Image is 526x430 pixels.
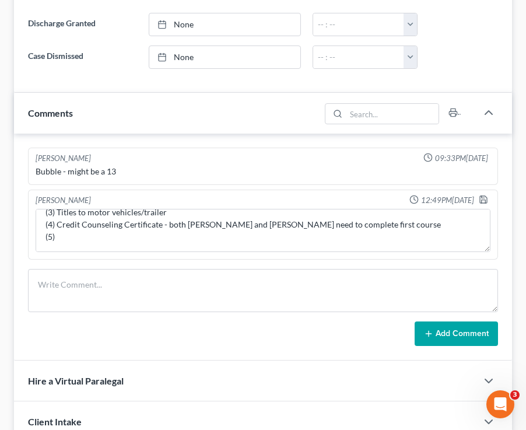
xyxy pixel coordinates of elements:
input: -- : -- [313,46,405,68]
span: Comments [28,107,73,118]
button: Add Comment [415,321,498,346]
a: None [149,46,300,68]
iframe: Intercom live chat [486,390,514,418]
span: 3 [510,390,520,400]
div: [PERSON_NAME] [36,195,91,207]
label: Case Dismissed [22,46,143,69]
span: Client Intake [28,416,82,427]
span: Hire a Virtual Paralegal [28,375,124,386]
div: Bubble - might be a 13 [36,166,490,177]
span: 12:49PM[DATE] [421,195,474,206]
input: -- : -- [313,13,405,36]
div: [PERSON_NAME] [36,153,91,164]
label: Discharge Granted [22,13,143,36]
span: 09:33PM[DATE] [435,153,488,164]
a: None [149,13,300,36]
input: Search... [346,104,439,124]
